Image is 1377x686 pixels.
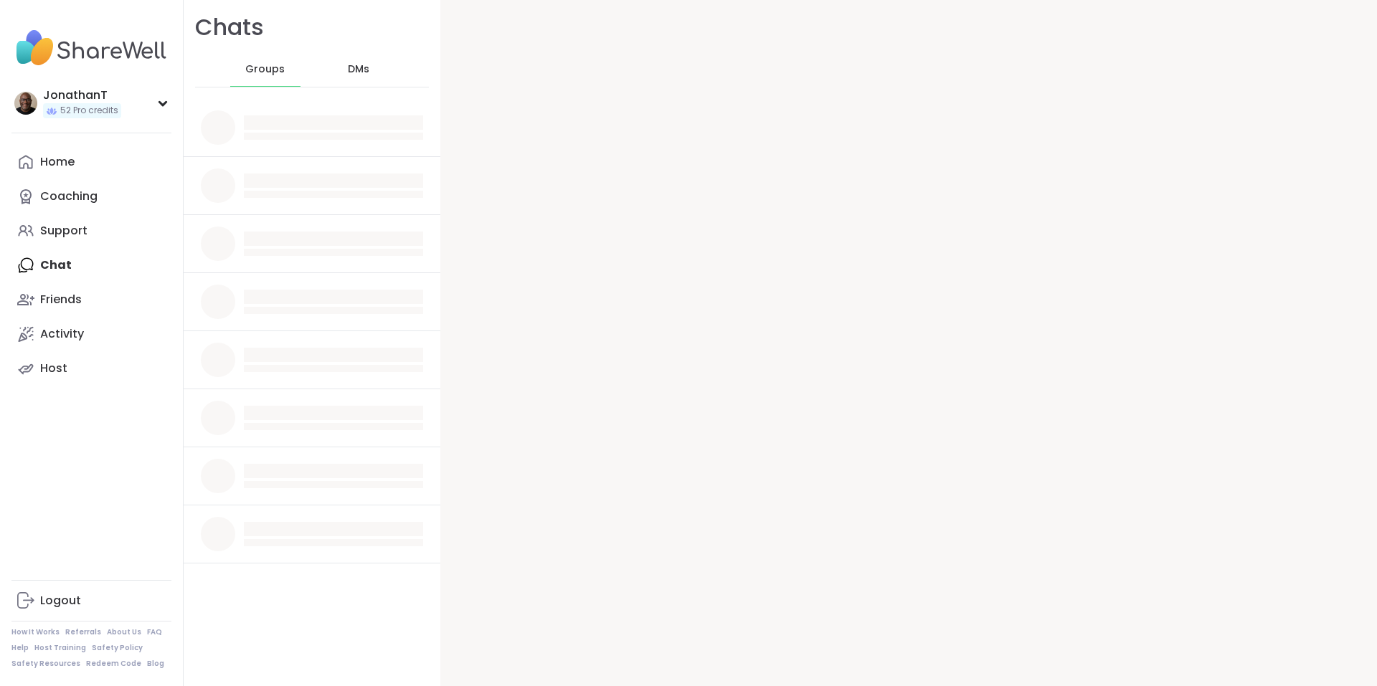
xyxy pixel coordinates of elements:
a: About Us [107,627,141,637]
a: FAQ [147,627,162,637]
a: How It Works [11,627,60,637]
div: Support [40,223,87,239]
a: Safety Resources [11,659,80,669]
a: Activity [11,317,171,351]
span: 52 Pro credits [60,105,118,117]
span: DMs [348,62,369,77]
a: Friends [11,282,171,317]
a: Coaching [11,179,171,214]
a: Home [11,145,171,179]
div: JonathanT [43,87,121,103]
div: Home [40,154,75,170]
a: Host [11,351,171,386]
a: Help [11,643,29,653]
a: Safety Policy [92,643,143,653]
img: ShareWell Nav Logo [11,23,171,73]
img: JonathanT [14,92,37,115]
div: Friends [40,292,82,308]
a: Support [11,214,171,248]
a: Logout [11,583,171,618]
div: Coaching [40,189,98,204]
a: Blog [147,659,164,669]
div: Logout [40,593,81,609]
span: Groups [245,62,285,77]
div: Activity [40,326,84,342]
a: Redeem Code [86,659,141,669]
a: Referrals [65,627,101,637]
div: Host [40,361,67,376]
h1: Chats [195,11,264,44]
a: Host Training [34,643,86,653]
